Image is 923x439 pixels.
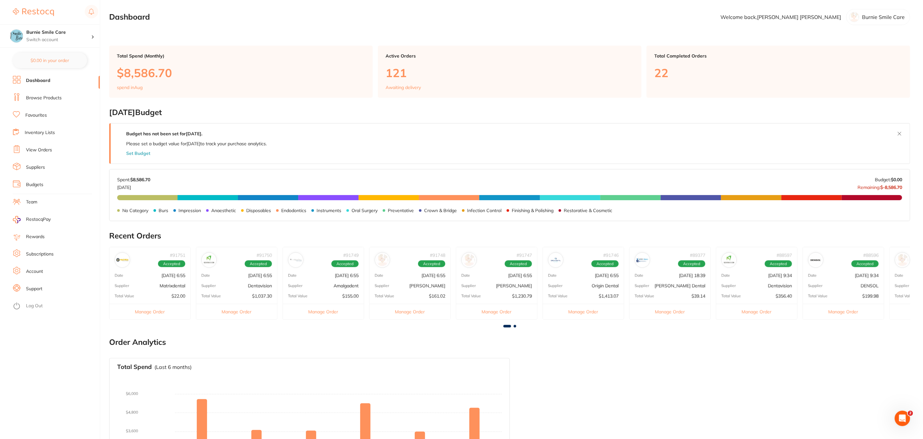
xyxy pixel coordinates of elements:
span: Accepted [678,260,705,267]
p: Supplier [808,283,823,288]
button: Manage Order [543,304,624,319]
p: $22.00 [171,293,185,299]
p: Remaining: [858,182,902,190]
p: [DATE] 6:55 [595,273,619,278]
a: Support [26,286,42,292]
span: Accepted [851,260,879,267]
p: Total Completed Orders [654,53,902,58]
p: Amalgadent [334,283,359,288]
h3: Total Spend [117,363,152,371]
p: Total Value [808,294,828,298]
p: Total Value [201,294,221,298]
p: Total Value [635,294,654,298]
p: Please set a budget value for [DATE] to track your purchase analytics. [126,141,267,146]
p: Date [635,273,643,278]
p: Date [895,273,903,278]
p: [DATE] [117,182,150,190]
p: DENSOL [861,283,879,288]
p: Supplier [721,283,736,288]
img: Amalgadent [290,254,302,266]
p: Supplier [115,283,129,288]
strong: $8,586.70 [130,177,150,183]
p: [DATE] 18:39 [679,273,705,278]
p: Total Value [288,294,308,298]
p: [DATE] 9:34 [855,273,879,278]
a: Inventory Lists [25,130,55,136]
p: [PERSON_NAME] [409,283,445,288]
img: Adam Dental [896,254,909,266]
p: Date [808,273,817,278]
p: Instruments [317,208,341,213]
p: Burnie Smile Care [862,14,905,20]
a: Browse Products [26,95,62,101]
p: Origin Dental [592,283,619,288]
a: Team [26,199,37,205]
p: Budget: [875,177,902,182]
p: Welcome back, [PERSON_NAME] [PERSON_NAME] [720,14,841,20]
p: 22 [654,66,902,79]
button: Manage Order [283,304,364,319]
span: Accepted [331,260,359,267]
h2: Recent Orders [109,231,910,240]
img: Erskine Dental [636,254,649,266]
p: # 88596 [863,253,879,258]
p: Supplier [548,283,562,288]
span: RestocqPay [26,216,51,223]
p: Date [721,273,730,278]
p: # 91751 [170,253,185,258]
p: $1,037.30 [252,293,272,299]
p: $155.00 [342,293,359,299]
p: Infection Control [467,208,501,213]
h2: Order Analytics [109,338,910,347]
p: $356.40 [776,293,792,299]
a: Favourites [25,112,47,119]
p: # 91749 [343,253,359,258]
img: Dentavision [203,254,215,266]
p: $1,413.07 [599,293,619,299]
img: RestocqPay [13,216,21,223]
button: Log Out [13,301,98,311]
p: $161.02 [429,293,445,299]
p: Date [115,273,123,278]
img: Burnie Smile Care [10,30,23,42]
button: Manage Order [196,304,277,319]
p: Supplier [375,283,389,288]
p: Restorative & Cosmetic [564,208,612,213]
img: Matrixdental [116,254,128,266]
p: Supplier [635,283,649,288]
p: [DATE] 6:55 [422,273,445,278]
p: Supplier [201,283,216,288]
p: Total Value [375,294,394,298]
p: # 91747 [517,253,532,258]
span: Accepted [591,260,619,267]
p: Total Value [461,294,481,298]
p: Total Value [548,294,568,298]
img: Restocq Logo [13,8,54,16]
p: Endodontics [281,208,306,213]
p: [DATE] 6:55 [335,273,359,278]
button: $0.00 in your order [13,53,87,68]
p: Total Value [115,294,134,298]
h4: Burnie Smile Care [26,29,91,36]
span: Accepted [765,260,792,267]
a: Subscriptions [26,251,54,257]
p: Date [288,273,297,278]
p: [DATE] 6:55 [161,273,185,278]
button: Manage Order [109,304,190,319]
a: Rewards [26,234,45,240]
a: RestocqPay [13,216,51,223]
span: 2 [908,411,913,416]
p: Total Value [895,294,914,298]
p: (Last 6 months) [154,364,192,370]
p: Total Spend (Monthly) [117,53,365,58]
p: Date [201,273,210,278]
iframe: Intercom live chat [895,411,910,426]
p: Awaiting delivery [386,85,421,90]
img: Adam Dental [376,254,388,266]
p: [PERSON_NAME] Dental [655,283,705,288]
img: Henry Schein Halas [463,254,475,266]
p: Dentavision [248,283,272,288]
p: # 91748 [430,253,445,258]
p: Anaesthetic [211,208,236,213]
p: # 89377 [690,253,705,258]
